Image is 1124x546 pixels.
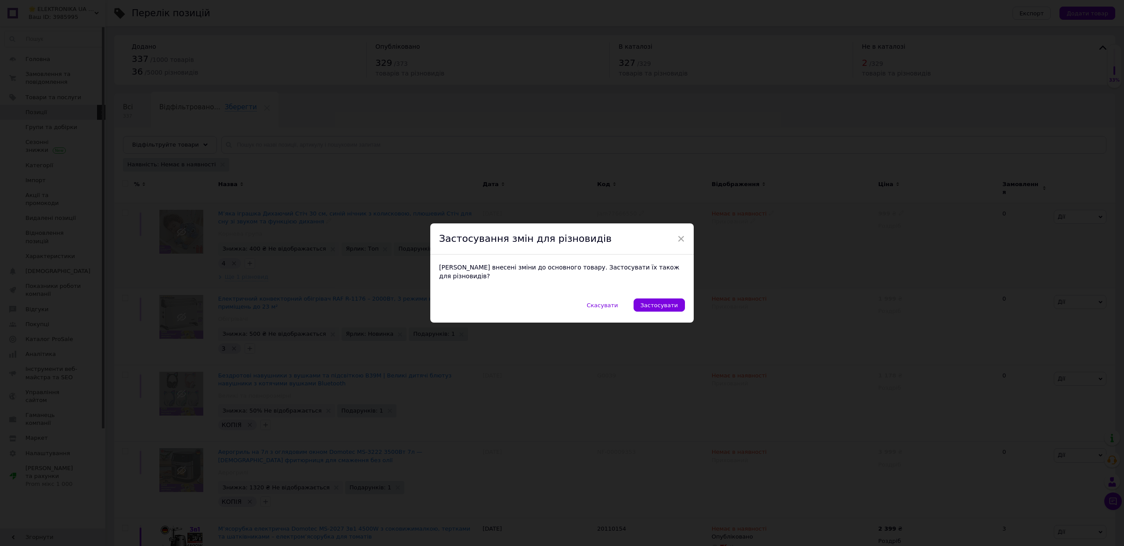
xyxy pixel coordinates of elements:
[634,298,685,312] button: Застосувати
[677,231,685,246] span: ×
[439,263,685,280] div: [PERSON_NAME] внесені зміни до основного товару. Застосувати їх також для різновидів?
[587,302,618,309] span: Скасувати
[577,296,627,314] button: Скасувати
[641,302,678,309] span: Застосувати
[430,223,694,255] div: Застосування змін для різновидів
